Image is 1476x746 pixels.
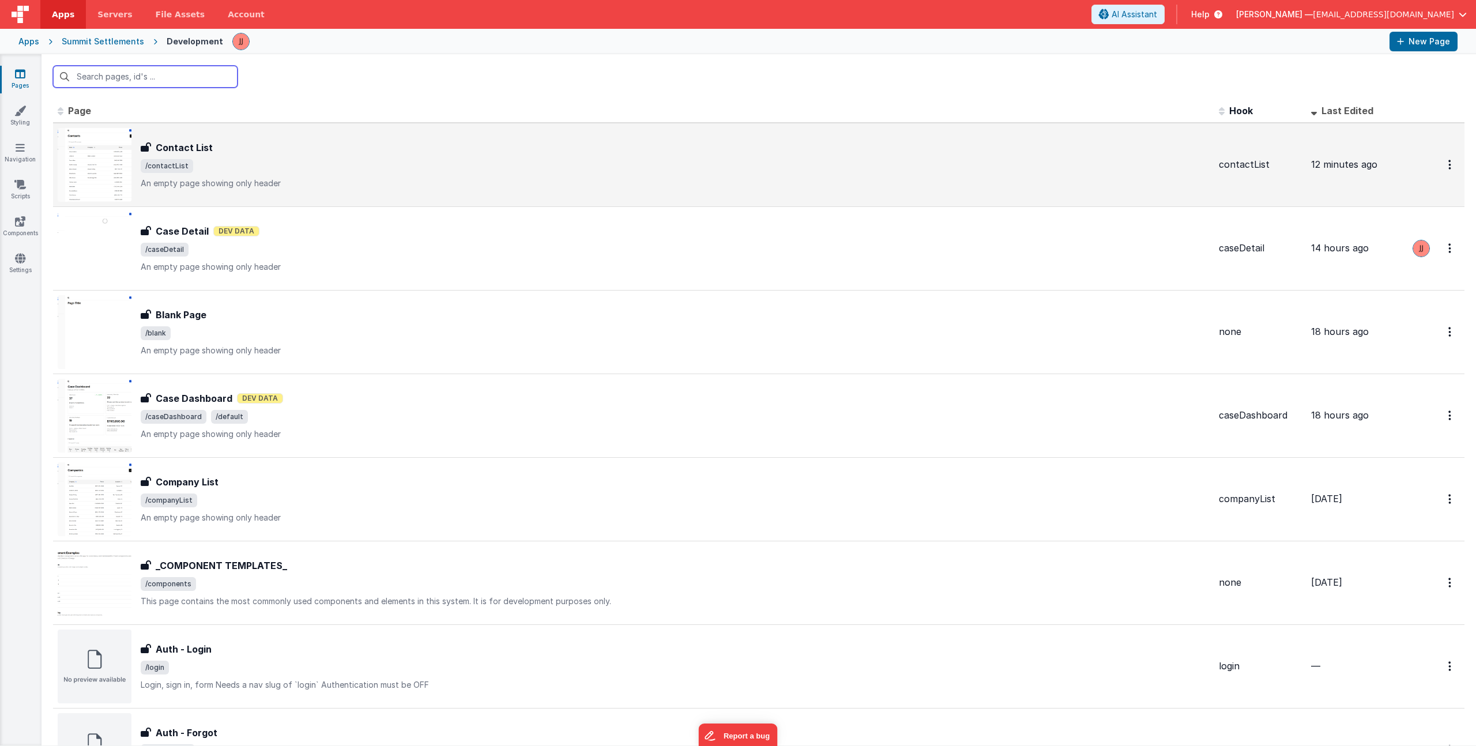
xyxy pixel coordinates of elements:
button: New Page [1390,32,1458,51]
span: Last Edited [1321,105,1373,116]
span: Dev Data [213,226,259,236]
div: contactList [1219,158,1302,171]
h3: Auth - Forgot [156,726,217,740]
button: [PERSON_NAME] — [EMAIL_ADDRESS][DOMAIN_NAME] [1236,9,1467,20]
h3: Company List [156,475,219,489]
div: none [1219,325,1302,338]
span: 14 hours ago [1311,242,1369,254]
h3: Contact List [156,141,213,155]
button: Options [1441,153,1460,176]
span: AI Assistant [1112,9,1157,20]
button: Options [1441,654,1460,678]
span: /caseDashboard [141,410,206,424]
div: Development [167,36,223,47]
div: Apps [18,36,39,47]
span: Hook [1229,105,1253,116]
span: 18 hours ago [1311,326,1369,337]
span: [DATE] [1311,577,1342,588]
span: /blank [141,326,171,340]
span: File Assets [156,9,205,20]
p: Login, sign in, form Needs a nav slug of `login` Authentication must be OFF [141,679,1210,691]
button: Options [1441,320,1460,344]
span: /companyList [141,493,197,507]
span: 18 hours ago [1311,409,1369,421]
button: Options [1441,236,1460,260]
img: 67cf703950b6d9cd5ee0aacca227d490 [1413,240,1429,257]
input: Search pages, id's ... [53,66,238,88]
div: none [1219,576,1302,589]
p: An empty page showing only header [141,261,1210,273]
h3: Blank Page [156,308,206,322]
span: /login [141,661,169,675]
span: [EMAIL_ADDRESS][DOMAIN_NAME] [1313,9,1454,20]
span: Dev Data [237,393,283,404]
img: 67cf703950b6d9cd5ee0aacca227d490 [233,33,249,50]
span: /components [141,577,196,591]
span: [PERSON_NAME] — [1236,9,1313,20]
h3: Case Detail [156,224,209,238]
h3: Case Dashboard [156,391,232,405]
button: Options [1441,404,1460,427]
div: caseDetail [1219,242,1302,255]
span: [DATE] [1311,493,1342,504]
span: — [1311,660,1320,672]
h3: Auth - Login [156,642,212,656]
p: An empty page showing only header [141,178,1210,189]
span: 12 minutes ago [1311,159,1377,170]
p: An empty page showing only header [141,428,1210,440]
button: Options [1441,487,1460,511]
span: Help [1191,9,1210,20]
h3: _COMPONENT TEMPLATES_ [156,559,287,572]
p: An empty page showing only header [141,345,1210,356]
button: Options [1441,571,1460,594]
p: An empty page showing only header [141,512,1210,523]
span: /caseDetail [141,243,189,257]
button: AI Assistant [1091,5,1165,24]
span: Page [68,105,91,116]
span: Servers [97,9,132,20]
span: /contactList [141,159,193,173]
span: /default [211,410,248,424]
div: login [1219,660,1302,673]
div: Summit Settlements [62,36,144,47]
div: caseDashboard [1219,409,1302,422]
span: Apps [52,9,74,20]
div: companyList [1219,492,1302,506]
p: This page contains the most commonly used components and elements in this system. It is for devel... [141,596,1210,607]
